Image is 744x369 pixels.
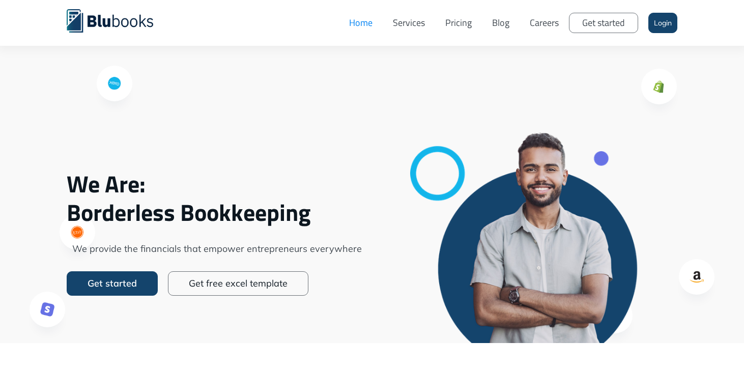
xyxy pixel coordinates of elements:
[67,169,367,198] span: We Are:
[482,8,520,38] a: Blog
[648,13,677,33] a: Login
[569,13,638,33] a: Get started
[520,8,569,38] a: Careers
[67,198,367,226] span: Borderless Bookkeeping
[383,8,435,38] a: Services
[435,8,482,38] a: Pricing
[67,242,367,256] span: We provide the financials that empower entrepreneurs everywhere
[67,271,158,296] a: Get started
[168,271,308,296] a: Get free excel template
[67,8,168,33] a: home
[339,8,383,38] a: Home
